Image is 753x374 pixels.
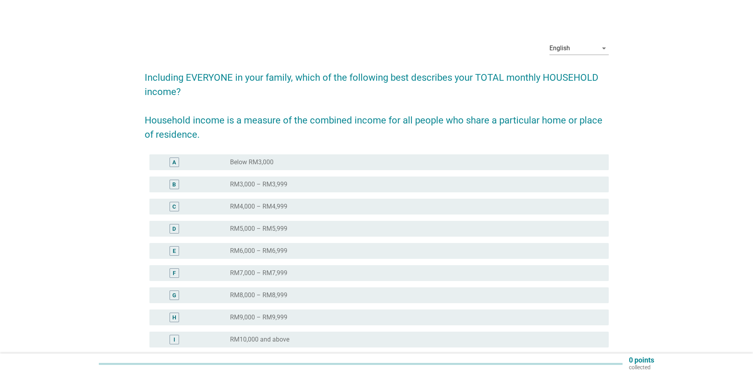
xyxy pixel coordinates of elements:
[174,336,175,344] div: I
[172,180,176,189] div: B
[230,225,287,233] label: RM5,000 – RM5,999
[145,63,609,142] h2: Including EVERYONE in your family, which of the following best describes your TOTAL monthly HOUSE...
[172,313,176,322] div: H
[230,291,287,299] label: RM8,000 – RM8,999
[230,269,287,277] label: RM7,000 – RM7,999
[173,247,176,255] div: E
[230,180,287,188] label: RM3,000 – RM3,999
[629,357,654,364] p: 0 points
[230,247,287,255] label: RM6,000 – RM6,999
[172,225,176,233] div: D
[230,313,287,321] label: RM9,000 – RM9,999
[230,203,287,211] label: RM4,000 – RM4,999
[599,44,609,53] i: arrow_drop_down
[549,45,570,52] div: English
[629,364,654,371] p: collected
[172,291,176,300] div: G
[230,158,274,166] label: Below RM3,000
[230,336,289,344] label: RM10,000 and above
[173,269,176,277] div: F
[172,203,176,211] div: C
[172,158,176,167] div: A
